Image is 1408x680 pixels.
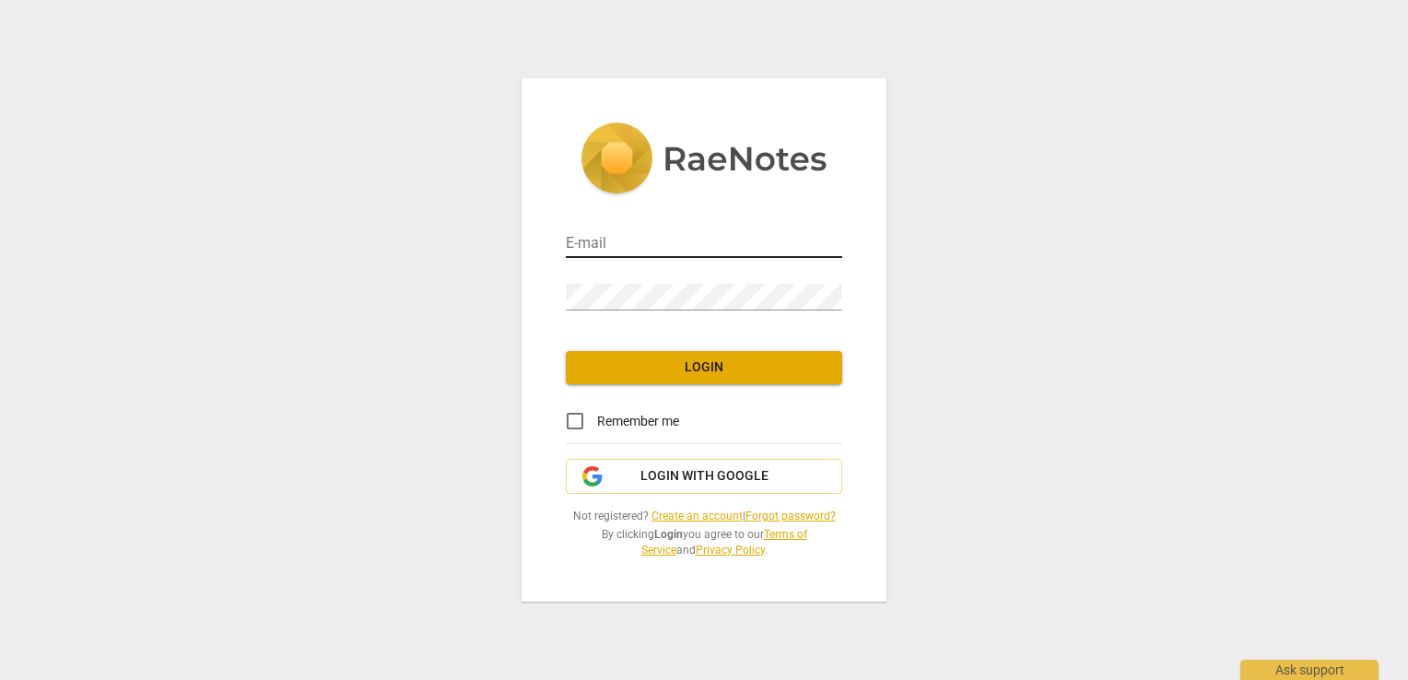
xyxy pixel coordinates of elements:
a: Forgot password? [745,510,836,522]
span: Login with Google [640,467,769,486]
div: Ask support [1240,660,1379,680]
button: Login with Google [566,459,842,494]
a: Terms of Service [641,528,807,557]
span: Not registered? | [566,509,842,524]
a: Privacy Policy [696,544,765,557]
span: By clicking you agree to our and . [566,527,842,557]
img: 5ac2273c67554f335776073100b6d88f.svg [581,123,827,198]
a: Create an account [651,510,743,522]
b: Login [654,528,683,541]
button: Login [566,351,842,384]
span: Login [581,358,827,377]
span: Remember me [597,412,679,431]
